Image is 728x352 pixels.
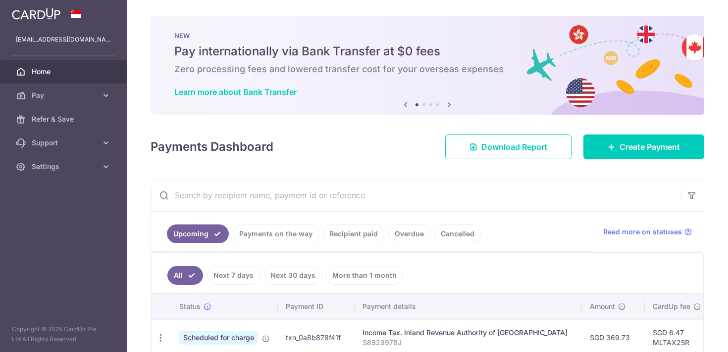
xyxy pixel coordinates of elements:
a: Payments on the way [233,224,319,243]
span: Scheduled for charge [179,331,258,345]
img: CardUp [12,8,60,20]
span: Home [32,67,97,77]
div: Income Tax. Inland Revenue Authority of [GEOGRAPHIC_DATA] [363,328,574,338]
p: S8929978J [363,338,574,348]
a: More than 1 month [326,266,403,285]
span: Status [179,302,201,311]
a: Overdue [388,224,430,243]
h6: Zero processing fees and lowered transfer cost for your overseas expenses [174,63,680,75]
a: Learn more about Bank Transfer [174,87,297,97]
a: Create Payment [583,134,704,159]
a: Read more on statuses [603,227,692,237]
a: Upcoming [167,224,229,243]
span: Support [32,138,97,148]
a: Cancelled [434,224,481,243]
a: Recipient paid [323,224,384,243]
span: CardUp fee [653,302,690,311]
th: Payment ID [278,294,355,319]
h4: Payments Dashboard [151,138,273,156]
span: Settings [32,162,97,172]
p: NEW [174,32,680,40]
span: Refer & Save [32,114,97,124]
img: Bank transfer banner [151,16,704,115]
h5: Pay internationally via Bank Transfer at $0 fees [174,44,680,59]
a: Download Report [445,134,572,159]
a: All [167,266,203,285]
p: [EMAIL_ADDRESS][DOMAIN_NAME] [16,35,111,44]
span: Create Payment [620,141,680,153]
a: Next 7 days [207,266,260,285]
span: Download Report [481,141,547,153]
span: Amount [590,302,615,311]
a: Next 30 days [264,266,322,285]
span: Read more on statuses [603,227,682,237]
span: Pay [32,90,97,100]
input: Search by recipient name, payment id or reference [151,179,680,211]
th: Payment details [355,294,582,319]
